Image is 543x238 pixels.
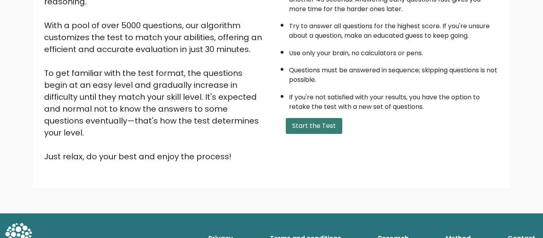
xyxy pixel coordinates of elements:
li: If you're not satisfied with your results, you have the option to retake the test with a new set ... [289,89,499,112]
button: Start the Test [286,118,342,134]
li: Use only your brain, no calculators or pens. [289,45,499,58]
li: Questions must be answered in sequence; skipping questions is not possible. [289,62,499,85]
li: Try to answer all questions for the highest score. If you're unsure about a question, make an edu... [289,17,499,41]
